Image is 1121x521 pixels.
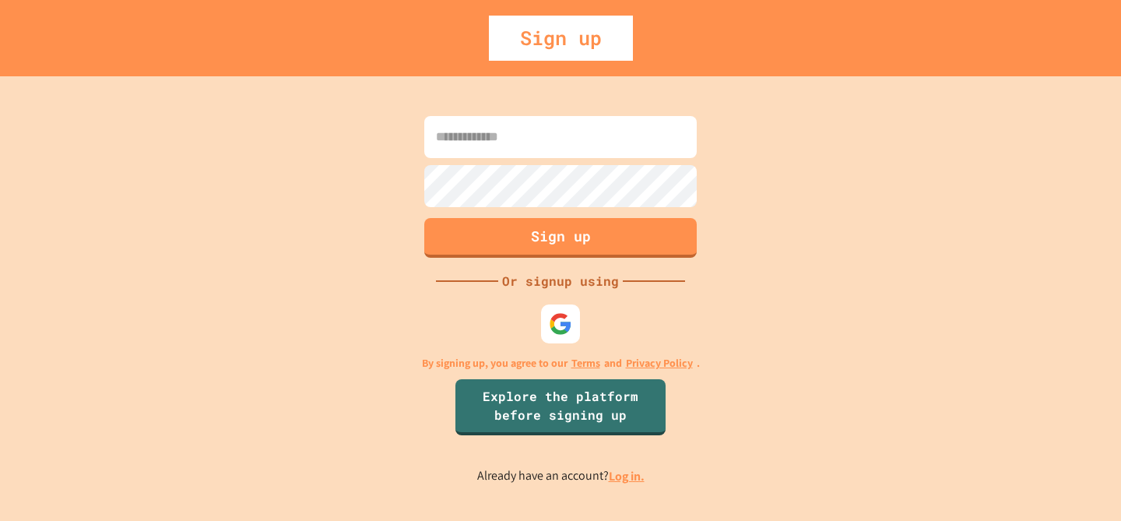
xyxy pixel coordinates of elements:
[489,16,633,61] div: Sign up
[422,355,700,371] p: By signing up, you agree to our and .
[424,218,697,258] button: Sign up
[477,466,645,486] p: Already have an account?
[571,355,600,371] a: Terms
[549,312,572,336] img: google-icon.svg
[609,468,645,484] a: Log in.
[626,355,693,371] a: Privacy Policy
[455,379,666,435] a: Explore the platform before signing up
[498,272,623,290] div: Or signup using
